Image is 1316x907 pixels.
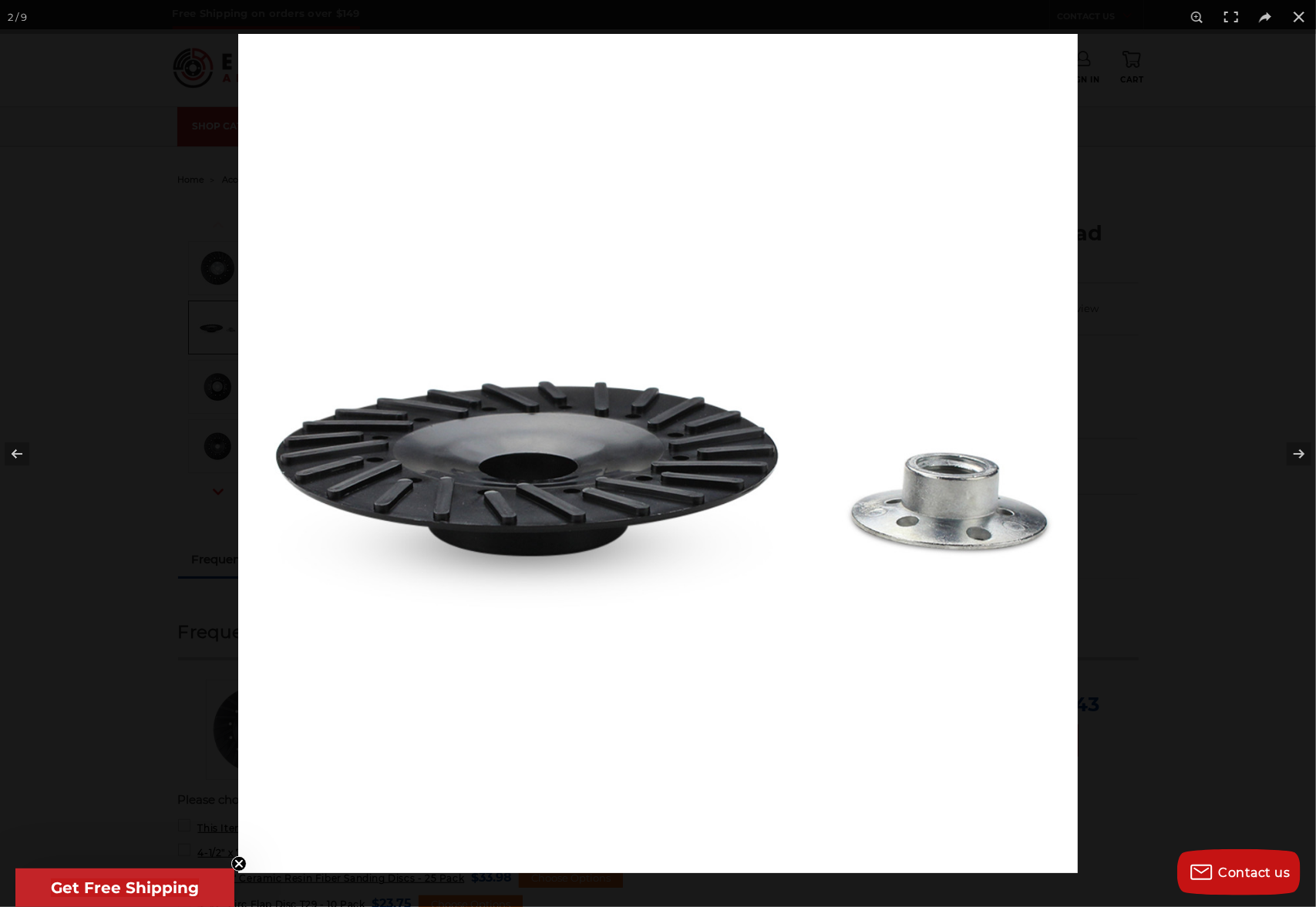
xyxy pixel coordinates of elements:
[1177,849,1301,895] button: Contact us
[51,878,199,897] span: Get Free Shipping
[238,34,1078,873] img: 4-1_2-inch-resin-plate-metal-lock-nut-strength__13321.1701194026.jpg
[1219,865,1291,880] span: Contact us
[231,856,247,872] button: Close teaser
[15,868,234,907] div: Get Free ShippingClose teaser
[1262,415,1316,492] button: Next (arrow right)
